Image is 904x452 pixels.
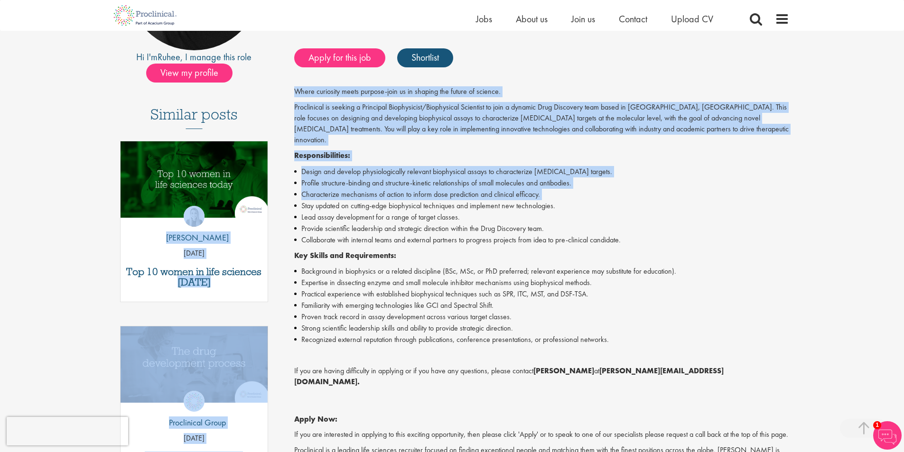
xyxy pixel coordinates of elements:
[294,277,789,288] li: Expertise in dissecting enzyme and small molecule inhibitor mechanisms using biophysical methods.
[294,223,789,234] li: Provide scientific leadership and strategic direction within the Drug Discovery team.
[184,391,205,412] img: Proclinical Group
[294,366,789,387] p: If you are having difficulty in applying or if you have any questions, please contact at
[294,323,789,334] li: Strong scientific leadership skills and ability to provide strategic direction.
[115,50,273,64] div: Hi I'm , I manage this role
[294,212,789,223] li: Lead assay development for a range of target classes.
[294,334,789,345] li: Recognized external reputation through publications, conference presentations, or professional ne...
[146,65,242,78] a: View my profile
[294,311,789,323] li: Proven track record in assay development across various target classes.
[121,326,268,410] a: Link to a post
[121,141,268,225] a: Link to a post
[294,189,789,200] li: Characterize mechanisms of action to inform dose prediction and clinical efficacy.
[294,150,350,160] strong: Responsibilities:
[294,300,789,311] li: Familiarity with emerging technologies like GCI and Spectral Shift.
[294,166,789,177] li: Design and develop physiologically relevant biophysical assays to characterize [MEDICAL_DATA] tar...
[873,421,902,450] img: Chatbot
[158,51,180,63] a: Ruhee
[162,391,226,434] a: Proclinical Group Proclinical Group
[125,267,263,287] a: Top 10 women in life sciences [DATE]
[121,141,268,218] img: Top 10 women in life sciences today
[7,417,128,445] iframe: reCAPTCHA
[516,13,548,25] a: About us
[294,234,789,246] li: Collaborate with internal teams and external partners to progress projects from idea to pre-clini...
[671,13,713,25] a: Upload CV
[121,326,268,403] img: The drug development process
[184,206,205,227] img: Hannah Burke
[294,366,724,387] strong: [PERSON_NAME][EMAIL_ADDRESS][DOMAIN_NAME].
[397,48,453,67] a: Shortlist
[121,433,268,444] p: [DATE]
[146,64,233,83] span: View my profile
[294,266,789,277] li: Background in biophysics or a related discipline (BSc, MSc, or PhD preferred; relevant experience...
[476,13,492,25] a: Jobs
[150,106,238,129] h3: Similar posts
[873,421,881,429] span: 1
[571,13,595,25] a: Join us
[294,200,789,212] li: Stay updated on cutting-edge biophysical techniques and implement new technologies.
[294,102,789,145] p: Proclinical is seeking a Principal Biophysicist/Biophysical Scientist to join a dynamic Drug Disc...
[533,366,594,376] strong: [PERSON_NAME]
[294,414,337,424] strong: Apply Now:
[294,250,396,260] strong: Key Skills and Requirements:
[294,48,385,67] a: Apply for this job
[121,248,268,259] p: [DATE]
[294,86,789,97] p: Where curiosity meets purpose-join us in shaping the future of science.
[294,177,789,189] li: Profile structure-binding and structure-kinetic relationships of small molecules and antibodies.
[294,288,789,300] li: Practical experience with established biophysical techniques such as SPR, ITC, MST, and DSF-TSA.
[619,13,647,25] a: Contact
[162,416,226,429] p: Proclinical Group
[159,206,229,249] a: Hannah Burke [PERSON_NAME]
[159,231,229,244] p: [PERSON_NAME]
[294,429,789,440] p: If you are interested in applying to this exciting opportunity, then please click 'Apply' or to s...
